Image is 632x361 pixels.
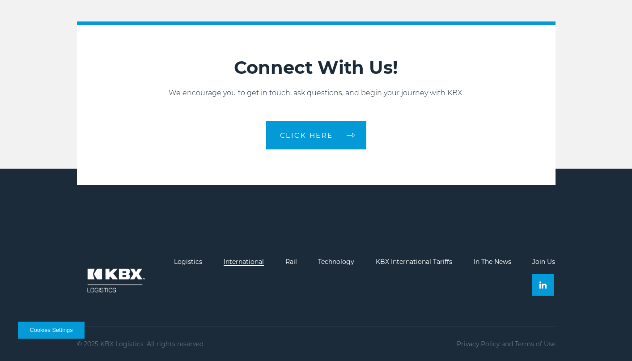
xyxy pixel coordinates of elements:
[318,258,354,266] a: Technology
[77,258,153,303] img: kbx logo
[77,88,556,98] p: We encourage you to get in touch, ask questions, and begin your journey with KBX.
[18,322,85,339] button: Cookies Settings
[532,258,555,266] a: Join Us
[501,340,513,348] span: and
[266,121,366,149] a: CLICK HERE arrow arrow
[280,132,333,139] span: CLICK HERE
[174,258,202,266] a: Logistics
[77,56,556,79] h2: Connect With Us!
[376,258,452,266] a: KBX International Tariffs
[77,340,205,348] p: © 2025 KBX Logistics. All rights reserved.
[474,258,511,266] a: In The News
[457,340,500,348] a: Privacy Policy
[285,258,297,266] a: Rail
[539,281,547,289] img: Linkedin
[515,340,556,348] a: Terms of Use
[224,258,264,266] a: International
